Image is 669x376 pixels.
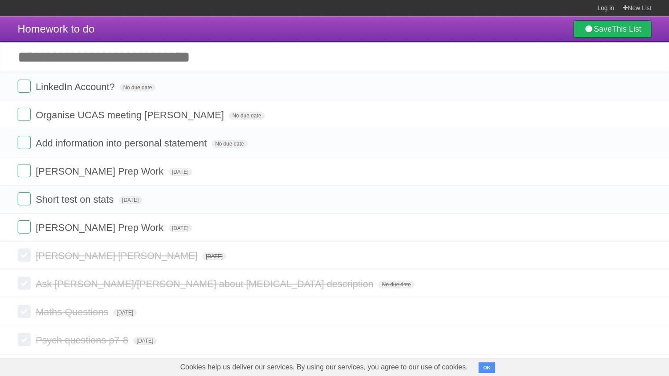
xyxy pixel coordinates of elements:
[172,358,477,376] span: Cookies help us deliver our services. By using our services, you agree to our use of cookies.
[378,281,414,288] span: No due date
[168,168,192,176] span: [DATE]
[612,25,641,33] b: This List
[574,20,651,38] a: SaveThis List
[18,220,31,234] label: Done
[18,333,31,346] label: Done
[18,305,31,318] label: Done
[36,278,376,289] span: Ask [PERSON_NAME]/[PERSON_NAME] about [MEDICAL_DATA] description
[18,192,31,205] label: Done
[202,252,226,260] span: [DATE]
[18,80,31,93] label: Done
[36,250,200,261] span: [PERSON_NAME] [PERSON_NAME]
[36,222,166,233] span: [PERSON_NAME] Prep Work
[36,166,166,177] span: [PERSON_NAME] Prep Work
[229,112,264,120] span: No due date
[36,110,226,120] span: Organise UCAS meeting [PERSON_NAME]
[36,335,130,346] span: Psych questions p7-8
[18,23,95,35] span: Homework to do
[479,362,496,373] button: OK
[168,224,192,232] span: [DATE]
[212,140,247,148] span: No due date
[120,84,155,91] span: No due date
[36,138,209,149] span: Add information into personal statement
[18,248,31,262] label: Done
[36,194,116,205] span: Short test on stats
[113,309,137,317] span: [DATE]
[36,81,117,92] span: LinkedIn Account?
[18,277,31,290] label: Done
[133,337,157,345] span: [DATE]
[18,136,31,149] label: Done
[119,196,143,204] span: [DATE]
[36,307,110,318] span: Maths Questions
[18,108,31,121] label: Done
[18,164,31,177] label: Done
